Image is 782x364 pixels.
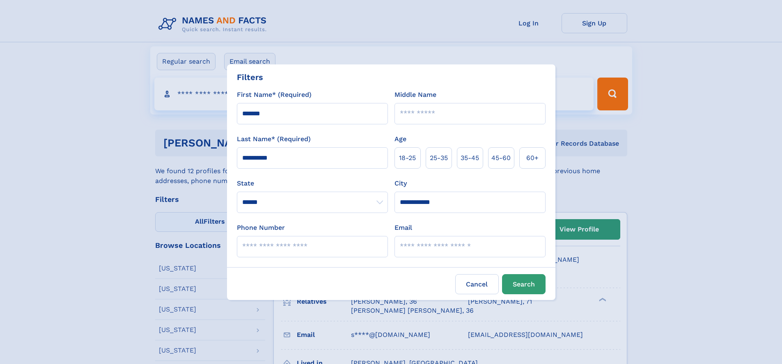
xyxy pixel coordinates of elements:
[455,274,499,294] label: Cancel
[237,90,312,100] label: First Name* (Required)
[502,274,546,294] button: Search
[461,153,479,163] span: 35‑45
[237,179,388,188] label: State
[394,223,412,233] label: Email
[526,153,539,163] span: 60+
[394,90,436,100] label: Middle Name
[237,71,263,83] div: Filters
[491,153,511,163] span: 45‑60
[399,153,416,163] span: 18‑25
[394,134,406,144] label: Age
[237,134,311,144] label: Last Name* (Required)
[237,223,285,233] label: Phone Number
[394,179,407,188] label: City
[430,153,448,163] span: 25‑35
